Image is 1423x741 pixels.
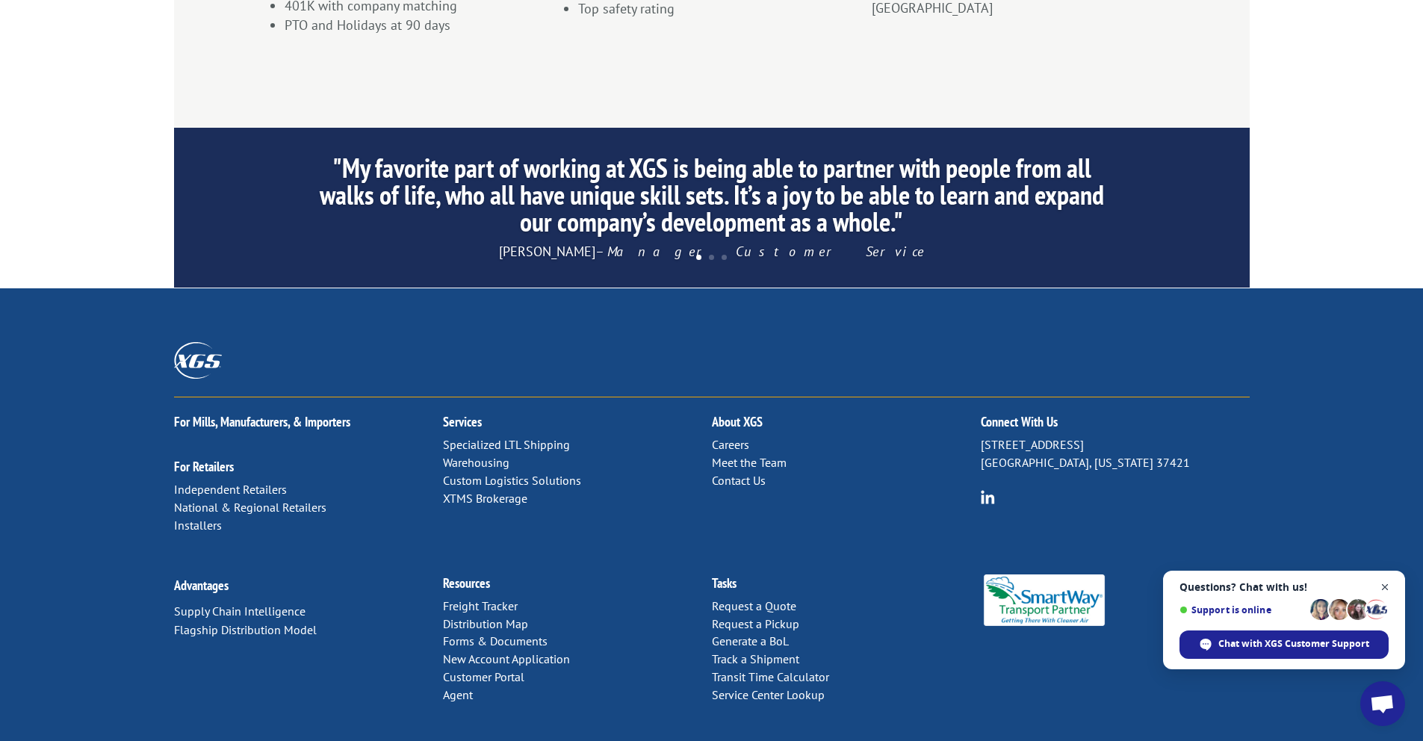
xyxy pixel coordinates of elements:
[443,574,490,592] a: Resources
[443,616,528,631] a: Distribution Map
[174,413,350,430] a: For Mills, Manufacturers, & Importers
[443,669,524,684] a: Customer Portal
[443,633,548,648] a: Forms & Documents
[285,16,554,35] li: PTO and Holidays at 90 days
[443,491,527,506] a: XTMS Brokerage
[443,687,473,702] a: Agent
[174,500,326,515] a: National & Regional Retailers
[314,155,1109,243] h2: "My favorite part of working at XGS is being able to partner with people from all walks of life, ...
[174,604,306,618] a: Supply Chain Intelligence
[443,437,570,452] a: Specialized LTL Shipping
[1360,681,1405,726] div: Open chat
[712,616,799,631] a: Request a Pickup
[712,413,763,430] a: About XGS
[712,598,796,613] a: Request a Quote
[722,255,727,260] a: 3
[1179,581,1389,593] span: Questions? Chat with us!
[712,473,766,488] a: Contact Us
[174,518,222,533] a: Installers
[174,577,229,594] a: Advantages
[443,413,482,430] a: Services
[443,455,509,470] a: Warehousing
[712,669,829,684] a: Transit Time Calculator
[174,622,317,637] a: Flagship Distribution Model
[174,458,234,475] a: For Retailers
[712,651,799,666] a: Track a Shipment
[443,651,570,666] a: New Account Application
[174,342,222,379] img: XGS_Logos_ALL_2024_All_White
[314,243,1109,261] p: [PERSON_NAME]
[443,473,581,488] a: Custom Logistics Solutions
[1218,637,1369,651] span: Chat with XGS Customer Support
[709,255,714,260] a: 2
[981,490,995,504] img: group-6
[712,437,749,452] a: Careers
[1376,578,1395,597] span: Close chat
[443,598,518,613] a: Freight Tracker
[981,415,1250,436] h2: Connect With Us
[1179,630,1389,659] div: Chat with XGS Customer Support
[981,574,1109,627] img: Smartway_Logo
[712,455,787,470] a: Meet the Team
[607,243,925,260] em: Manager Customer Service
[712,687,825,702] a: Service Center Lookup
[696,255,701,260] a: 1
[595,243,604,260] span: –
[712,633,789,648] a: Generate a BoL
[174,482,287,497] a: Independent Retailers
[712,577,981,598] h2: Tasks
[981,436,1250,472] p: [STREET_ADDRESS] [GEOGRAPHIC_DATA], [US_STATE] 37421
[1179,604,1305,616] span: Support is online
